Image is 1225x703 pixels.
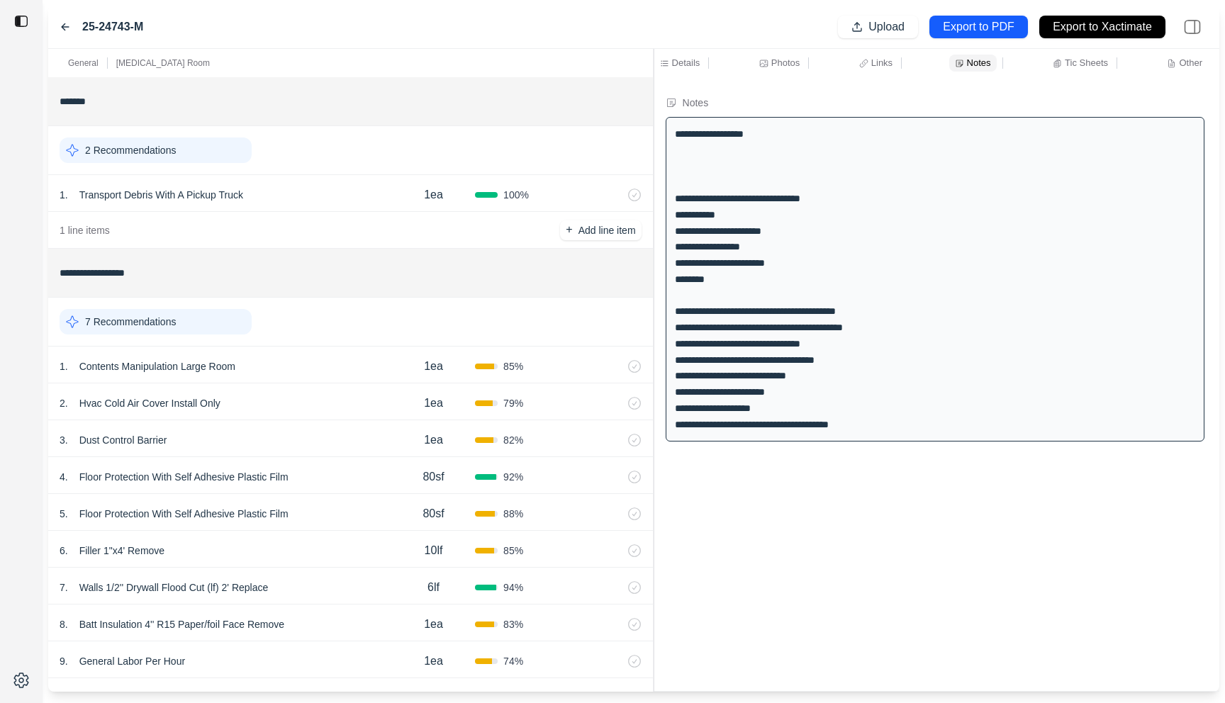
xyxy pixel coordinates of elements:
[943,19,1014,35] p: Export to PDF
[868,19,905,35] p: Upload
[1053,19,1152,35] p: Export to Xactimate
[14,14,28,28] img: toggle sidebar
[1039,16,1165,38] button: Export to Xactimate
[838,16,918,38] button: Upload
[82,18,143,35] label: 25-24743-M
[929,16,1028,38] button: Export to PDF
[1177,11,1208,43] img: right-panel.svg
